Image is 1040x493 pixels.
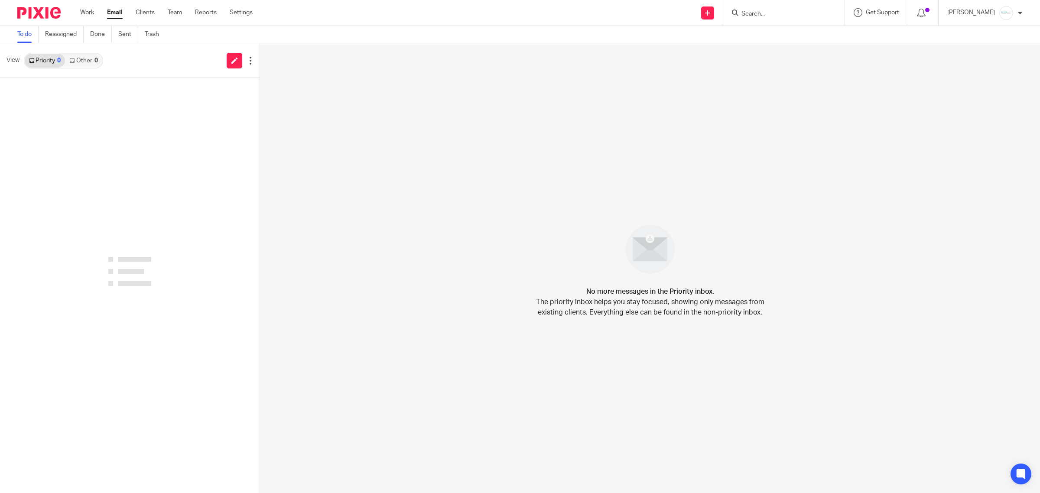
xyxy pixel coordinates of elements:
a: Email [107,8,123,17]
a: Done [90,26,112,43]
p: [PERSON_NAME] [947,8,995,17]
input: Search [741,10,819,18]
a: Reports [195,8,217,17]
h4: No more messages in the Priority inbox. [586,286,714,297]
a: Trash [145,26,166,43]
a: Settings [230,8,253,17]
img: image [620,219,680,279]
a: Reassigned [45,26,84,43]
img: _Logo.png [999,6,1013,20]
p: The priority inbox helps you stay focused, showing only messages from existing clients. Everythin... [535,297,765,318]
div: 0 [57,58,61,64]
a: Team [168,8,182,17]
a: Clients [136,8,155,17]
a: To do [17,26,39,43]
img: Pixie [17,7,61,19]
a: Sent [118,26,138,43]
div: 0 [94,58,98,64]
a: Other0 [65,54,102,68]
a: Work [80,8,94,17]
a: Priority0 [25,54,65,68]
span: Get Support [866,10,899,16]
span: View [6,56,19,65]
